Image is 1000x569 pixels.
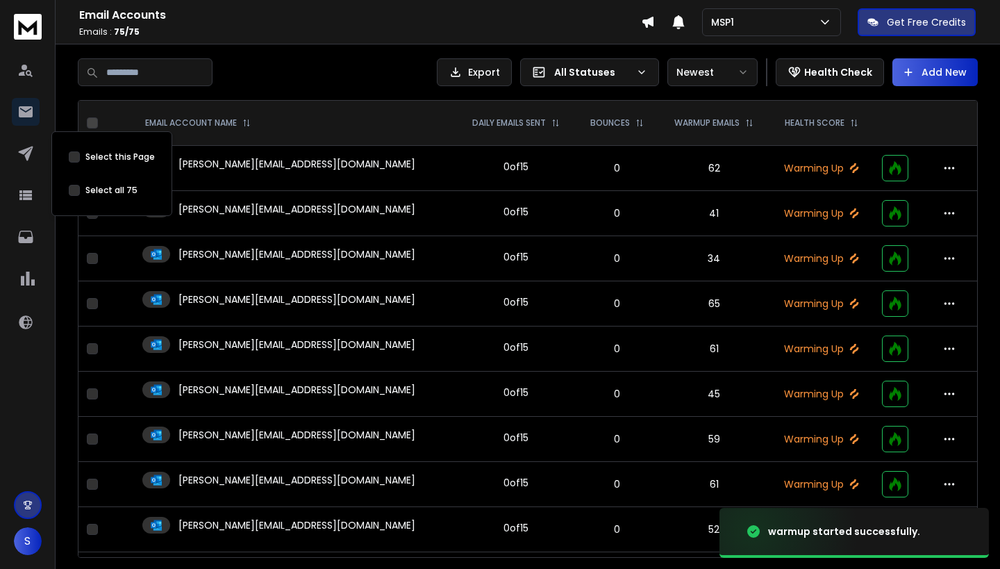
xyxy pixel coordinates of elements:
[658,281,769,327] td: 65
[590,117,630,129] p: BOUNCES
[658,191,769,236] td: 41
[503,295,528,309] div: 0 of 15
[778,477,866,491] p: Warming Up
[178,202,415,216] p: [PERSON_NAME][EMAIL_ADDRESS][DOMAIN_NAME]
[503,476,528,490] div: 0 of 15
[584,432,650,446] p: 0
[584,161,650,175] p: 0
[658,507,769,552] td: 52
[472,117,546,129] p: DAILY EMAILS SENT
[584,342,650,356] p: 0
[658,417,769,462] td: 59
[785,117,844,129] p: HEALTH SCORE
[887,15,966,29] p: Get Free Credits
[503,521,528,535] div: 0 of 15
[503,431,528,445] div: 0 of 15
[503,340,528,354] div: 0 of 15
[178,518,415,532] p: [PERSON_NAME][EMAIL_ADDRESS][DOMAIN_NAME]
[778,432,866,446] p: Warming Up
[178,247,415,261] p: [PERSON_NAME][EMAIL_ADDRESS][DOMAIN_NAME]
[584,251,650,265] p: 0
[178,428,415,442] p: [PERSON_NAME][EMAIL_ADDRESS][DOMAIN_NAME]
[674,117,740,129] p: WARMUP EMAILS
[776,58,884,86] button: Health Check
[584,477,650,491] p: 0
[503,205,528,219] div: 0 of 15
[658,372,769,417] td: 45
[778,251,866,265] p: Warming Up
[584,387,650,401] p: 0
[178,157,415,171] p: [PERSON_NAME][EMAIL_ADDRESS][DOMAIN_NAME]
[79,26,641,38] p: Emails :
[584,297,650,311] p: 0
[778,297,866,311] p: Warming Up
[14,14,42,40] img: logo
[892,58,978,86] button: Add New
[85,151,155,163] label: Select this Page
[778,206,866,220] p: Warming Up
[178,383,415,397] p: [PERSON_NAME][EMAIL_ADDRESS][DOMAIN_NAME]
[178,292,415,306] p: [PERSON_NAME][EMAIL_ADDRESS][DOMAIN_NAME]
[503,386,528,399] div: 0 of 15
[437,58,512,86] button: Export
[114,26,140,38] span: 75 / 75
[667,58,758,86] button: Newest
[778,342,866,356] p: Warming Up
[858,8,976,36] button: Get Free Credits
[658,236,769,281] td: 34
[658,462,769,507] td: 61
[85,185,137,196] label: Select all 75
[14,527,42,555] button: S
[584,522,650,536] p: 0
[711,15,740,29] p: MSP1
[79,7,641,24] h1: Email Accounts
[658,327,769,372] td: 61
[768,525,920,538] div: warmup started successfully.
[503,250,528,264] div: 0 of 15
[778,161,866,175] p: Warming Up
[503,160,528,174] div: 0 of 15
[178,473,415,487] p: [PERSON_NAME][EMAIL_ADDRESS][DOMAIN_NAME]
[804,65,872,79] p: Health Check
[178,338,415,352] p: [PERSON_NAME][EMAIL_ADDRESS][DOMAIN_NAME]
[584,206,650,220] p: 0
[658,146,769,191] td: 62
[778,387,866,401] p: Warming Up
[554,65,631,79] p: All Statuses
[145,117,251,129] div: EMAIL ACCOUNT NAME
